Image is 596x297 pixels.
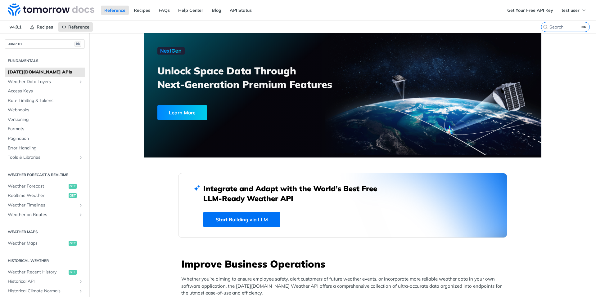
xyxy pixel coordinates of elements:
button: Show subpages for Historical Climate Normals [78,289,83,294]
span: Historical API [8,278,77,285]
span: Error Handling [8,145,83,151]
span: Realtime Weather [8,193,67,199]
a: Rate Limiting & Tokens [5,96,85,105]
h2: Weather Forecast & realtime [5,172,85,178]
span: get [69,184,77,189]
span: Recipes [37,24,53,30]
a: Weather Data LayersShow subpages for Weather Data Layers [5,77,85,86]
button: Show subpages for Weather Data Layers [78,79,83,84]
a: Formats [5,124,85,134]
a: Blog [208,6,225,15]
a: Webhooks [5,105,85,115]
a: Weather on RoutesShow subpages for Weather on Routes [5,210,85,219]
svg: Search [543,24,548,29]
span: [DATE][DOMAIN_NAME] APIs [8,69,83,75]
span: Access Keys [8,88,83,94]
span: Versioning [8,117,83,123]
h2: Historical Weather [5,258,85,264]
h2: Integrate and Adapt with the World’s Best Free LLM-Ready Weather API [203,184,386,203]
a: Access Keys [5,86,85,96]
p: Whether you’re aiming to ensure employee safety, alert customers of future weather events, or inc... [181,276,507,297]
a: Weather TimelinesShow subpages for Weather Timelines [5,201,85,210]
a: Error Handling [5,144,85,153]
span: Tools & Libraries [8,154,77,161]
h2: Fundamentals [5,58,85,64]
img: Tomorrow.io Weather API Docs [8,3,94,16]
span: Formats [8,126,83,132]
a: Versioning [5,115,85,124]
button: Show subpages for Historical API [78,279,83,284]
span: Weather Timelines [8,202,77,208]
span: test user [562,7,580,13]
span: get [69,270,77,275]
a: Learn More [157,105,311,120]
a: Weather Mapsget [5,239,85,248]
kbd: ⌘K [580,24,588,30]
a: Historical APIShow subpages for Historical API [5,277,85,286]
a: [DATE][DOMAIN_NAME] APIs [5,68,85,77]
span: Rate Limiting & Tokens [8,98,83,104]
button: test user [558,6,590,15]
span: Webhooks [8,107,83,113]
img: NextGen [157,47,185,55]
span: Weather Recent History [8,269,67,275]
span: ⌘/ [74,42,81,47]
button: JUMP TO⌘/ [5,39,85,49]
button: Show subpages for Weather Timelines [78,203,83,208]
h2: Weather Maps [5,229,85,235]
a: Realtime Weatherget [5,191,85,200]
a: Get Your Free API Key [504,6,557,15]
span: Weather on Routes [8,212,77,218]
span: Weather Forecast [8,183,67,189]
span: get [69,193,77,198]
div: Learn More [157,105,207,120]
a: Tools & LibrariesShow subpages for Tools & Libraries [5,153,85,162]
button: Show subpages for Weather on Routes [78,212,83,217]
span: Historical Climate Normals [8,288,77,294]
a: Historical Climate NormalsShow subpages for Historical Climate Normals [5,286,85,296]
h3: Unlock Space Data Through Next-Generation Premium Features [157,64,350,91]
a: Start Building via LLM [203,212,280,227]
a: Weather Recent Historyget [5,268,85,277]
a: Weather Forecastget [5,182,85,191]
a: Reference [101,6,129,15]
a: Recipes [26,22,56,32]
button: Show subpages for Tools & Libraries [78,155,83,160]
a: Pagination [5,134,85,143]
span: Reference [68,24,89,30]
span: Pagination [8,135,83,142]
span: get [69,241,77,246]
h3: Improve Business Operations [181,257,507,271]
a: Help Center [175,6,207,15]
a: Recipes [130,6,154,15]
a: FAQs [155,6,173,15]
span: Weather Data Layers [8,79,77,85]
span: Weather Maps [8,240,67,246]
span: v4.0.1 [6,22,25,32]
a: Reference [58,22,93,32]
a: API Status [226,6,255,15]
